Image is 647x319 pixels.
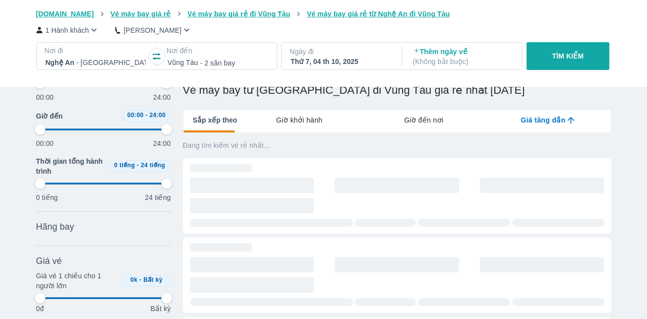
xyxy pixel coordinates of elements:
[36,138,54,148] p: 00:00
[139,276,141,283] span: -
[237,110,610,130] div: lab API tabs example
[143,276,163,283] span: Bất kỳ
[552,51,584,61] p: TÌM KIẾM
[521,115,565,125] span: Giá tăng dần
[111,10,171,18] span: Vé máy bay giá rẻ
[145,112,147,119] span: -
[36,10,94,18] span: [DOMAIN_NAME]
[193,115,237,125] span: Sắp xếp theo
[127,112,144,119] span: 00:00
[115,25,192,35] button: [PERSON_NAME]
[291,57,391,66] div: Thứ 7, 04 th 10, 2025
[36,156,105,176] span: Thời gian tổng hành trình
[46,25,89,35] p: 1 Hành khách
[123,25,181,35] p: [PERSON_NAME]
[413,47,513,66] p: Thêm ngày về
[36,9,611,19] nav: breadcrumb
[187,10,290,18] span: Vé máy bay giá rẻ đi Vũng Tàu
[404,115,443,125] span: Giờ đến nơi
[36,304,44,314] p: 0đ
[36,271,118,291] p: Giá vé 1 chiều cho 1 người lớn
[36,221,74,233] span: Hãng bay
[45,46,147,56] p: Nơi đi
[290,47,392,57] p: Ngày đi
[137,162,139,169] span: -
[36,92,54,102] p: 00:00
[413,57,513,66] p: ( Không bắt buộc )
[36,255,62,267] span: Giá vé
[36,192,58,202] p: 0 tiếng
[36,25,100,35] button: 1 Hành khách
[150,304,171,314] p: Bất kỳ
[153,138,171,148] p: 24:00
[527,42,609,70] button: TÌM KIẾM
[149,112,166,119] span: 24:00
[130,276,137,283] span: 0k
[167,46,269,56] p: Nơi đến
[183,140,611,150] p: Đang tìm kiếm vé rẻ nhất...
[141,162,165,169] span: 24 tiếng
[145,192,171,202] p: 24 tiếng
[114,162,135,169] span: 0 tiếng
[153,92,171,102] p: 24:00
[307,10,450,18] span: Vé máy bay giá rẻ từ Nghệ An đi Vũng Tàu
[183,83,611,97] h1: Vé máy bay từ [GEOGRAPHIC_DATA] đi Vũng Tàu giá rẻ nhất [DATE]
[36,111,63,121] span: Giờ đến
[276,115,322,125] span: Giờ khởi hành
